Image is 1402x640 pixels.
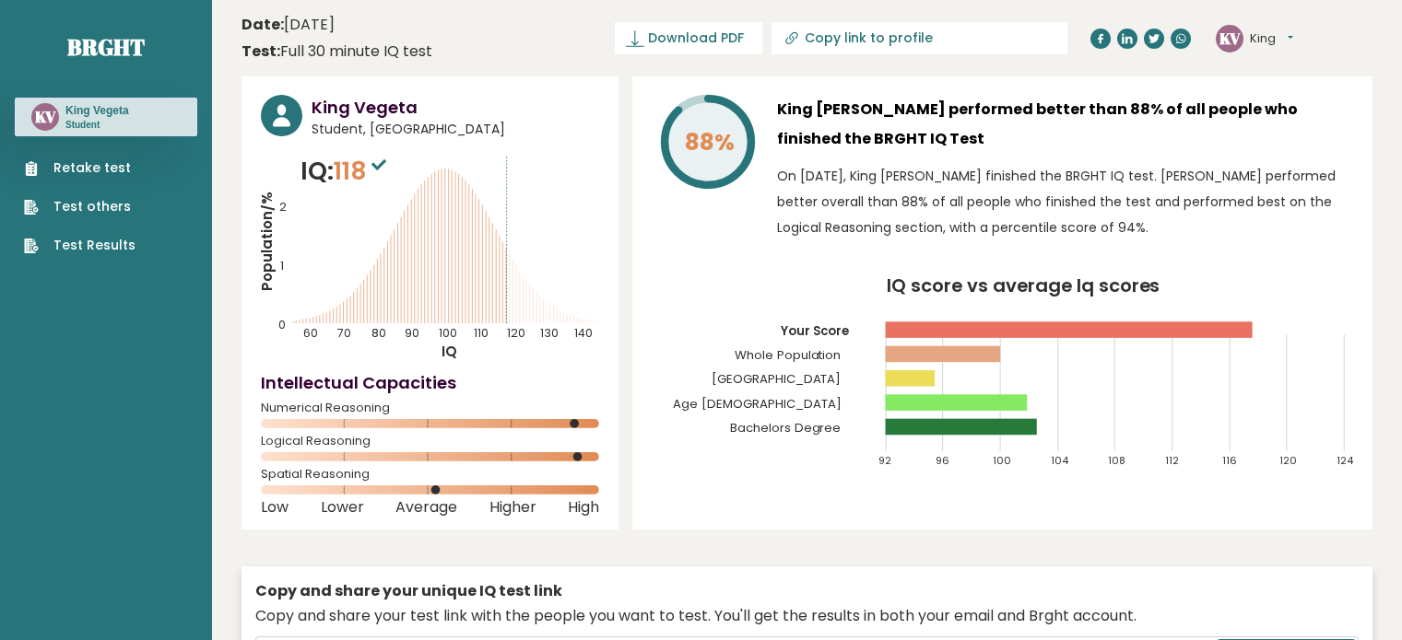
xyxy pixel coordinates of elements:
div: Copy and share your test link with the people you want to test. You'll get the results in both yo... [255,605,1359,627]
div: Copy and share your unique IQ test link [255,580,1359,602]
span: High [568,504,599,511]
tspan: 90 [405,325,419,341]
text: KV [1219,27,1241,48]
tspan: 116 [1222,453,1237,468]
a: Brght [67,32,145,62]
tspan: 92 [878,453,891,468]
h3: King [PERSON_NAME] performed better than 88% of all people who finished the BRGHT IQ Test [777,95,1353,154]
tspan: 100 [994,453,1012,468]
tspan: 100 [439,325,457,341]
tspan: 70 [337,325,351,341]
tspan: IQ [442,342,457,361]
span: Student, [GEOGRAPHIC_DATA] [312,120,599,139]
b: Test: [242,41,280,62]
span: Download PDF [648,29,744,48]
b: Date: [242,14,284,35]
p: On [DATE], King [PERSON_NAME] finished the BRGHT IQ test. [PERSON_NAME] performed better overall ... [777,163,1353,240]
tspan: [GEOGRAPHIC_DATA] [712,370,842,388]
span: Higher [489,504,536,511]
p: Student [65,119,129,132]
span: Numerical Reasoning [261,404,599,412]
tspan: 112 [1165,453,1179,468]
span: Logical Reasoning [261,437,599,445]
tspan: 120 [507,325,525,341]
tspan: 1 [280,258,284,273]
tspan: 108 [1108,453,1125,468]
tspan: 88% [685,126,735,158]
time: [DATE] [242,14,335,36]
a: Download PDF [615,22,762,54]
tspan: 2 [279,199,287,215]
tspan: Your Score [780,322,850,340]
span: 118 [334,154,391,188]
a: Test others [24,197,135,216]
tspan: 96 [936,453,949,468]
tspan: 130 [540,325,559,341]
tspan: Bachelors Degree [730,419,842,436]
button: King [1250,29,1293,48]
tspan: 124 [1337,453,1355,468]
tspan: Age [DEMOGRAPHIC_DATA] [673,395,842,413]
a: Retake test [24,158,135,178]
span: Average [395,504,457,511]
div: Full 30 minute IQ test [242,41,432,63]
tspan: 104 [1051,453,1069,468]
a: Test Results [24,236,135,255]
span: Low [261,504,289,511]
tspan: IQ score vs average Iq scores [887,273,1160,298]
tspan: 80 [371,325,386,341]
h4: Intellectual Capacities [261,370,599,395]
tspan: Population/% [257,192,277,291]
span: Lower [321,504,364,511]
p: IQ: [300,153,391,190]
tspan: 120 [1280,453,1298,468]
text: KV [35,106,56,127]
tspan: 60 [304,325,319,341]
h3: King Vegeta [312,95,599,120]
tspan: 110 [474,325,489,341]
span: Spatial Reasoning [261,471,599,478]
h3: King Vegeta [65,103,129,118]
tspan: 0 [278,317,286,332]
tspan: Whole Population [735,346,842,364]
tspan: 140 [574,325,593,341]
